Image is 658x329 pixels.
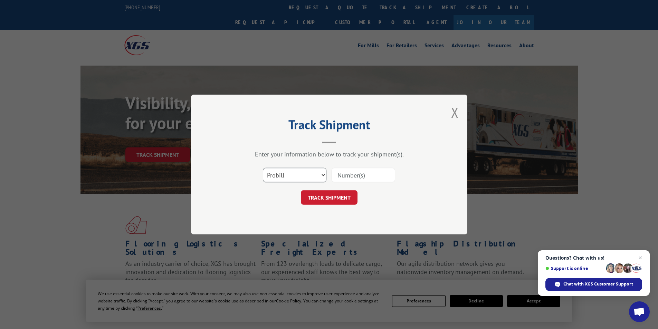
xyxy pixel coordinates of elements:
[545,266,603,271] span: Support is online
[545,278,642,291] div: Chat with XGS Customer Support
[451,103,459,122] button: Close modal
[226,120,433,133] h2: Track Shipment
[636,254,645,262] span: Close chat
[563,281,633,287] span: Chat with XGS Customer Support
[226,150,433,158] div: Enter your information below to track your shipment(s).
[301,190,357,205] button: TRACK SHIPMENT
[629,301,650,322] div: Open chat
[332,168,395,182] input: Number(s)
[545,255,642,261] span: Questions? Chat with us!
